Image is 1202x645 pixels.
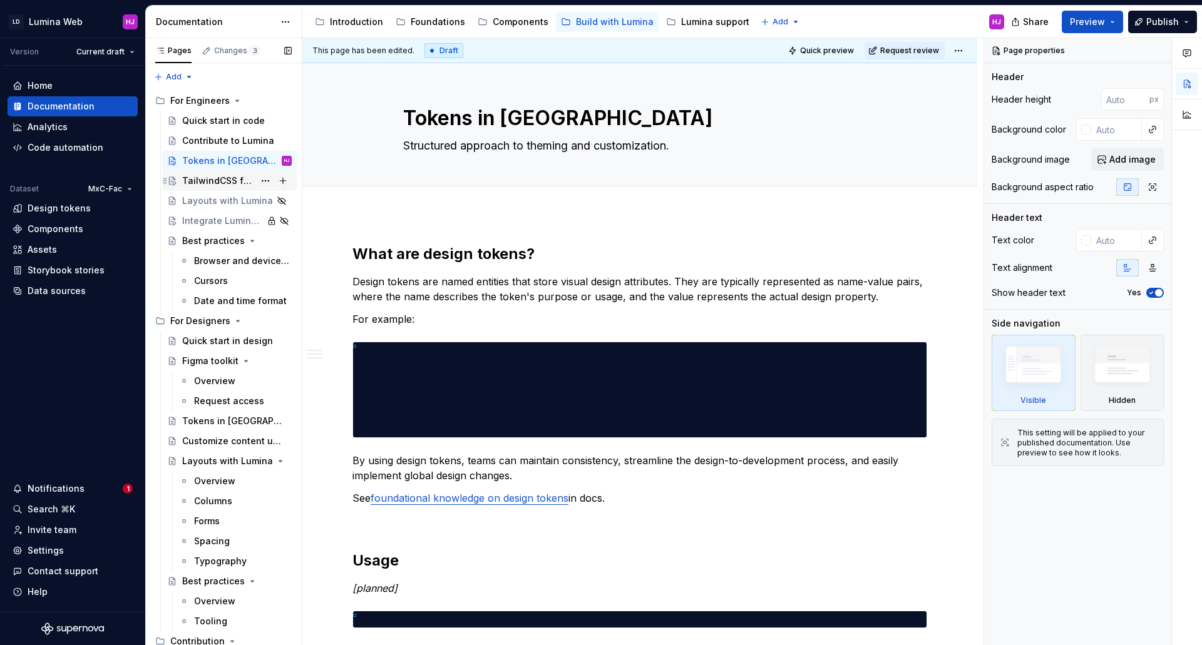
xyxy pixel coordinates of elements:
[992,262,1052,274] div: Text alignment
[800,46,854,56] span: Quick preview
[8,76,138,96] a: Home
[162,151,297,171] a: Tokens in [GEOGRAPHIC_DATA]HJ
[162,351,297,371] a: Figma toolkit
[76,47,125,57] span: Current draft
[182,175,254,187] div: TailwindCSS for Lumina
[174,271,297,291] a: Cursors
[174,471,297,491] a: Overview
[28,141,103,154] div: Code automation
[1023,16,1049,28] span: Share
[757,13,804,31] button: Add
[352,490,927,505] p: See in docs.
[174,551,297,571] a: Typography
[162,131,297,151] a: Contribute to Lumina
[1146,16,1179,28] span: Publish
[182,455,273,467] div: Layouts with Lumina
[162,331,297,351] a: Quick start in design
[1091,148,1164,171] button: Add image
[1101,88,1149,111] input: Auto
[156,16,274,28] div: Documentation
[126,17,135,27] div: HJ
[83,180,138,198] button: MxC-Fac
[411,16,465,28] div: Foundations
[170,315,230,327] div: For Designers
[493,16,548,28] div: Components
[174,291,297,311] a: Date and time format
[88,184,122,194] span: MxC-Fac
[123,484,133,494] span: 1
[182,435,285,447] div: Customize content using slot
[992,93,1051,106] div: Header height
[992,153,1070,166] div: Background image
[150,91,297,111] div: For Engineers
[992,211,1042,224] div: Header text
[150,68,197,86] button: Add
[8,499,138,519] button: Search ⌘K
[162,231,297,251] a: Best practices
[28,100,95,113] div: Documentation
[182,215,263,227] div: Integrate Lumina in apps
[194,475,235,487] div: Overview
[162,431,297,451] a: Customize content using slot
[28,285,86,297] div: Data sources
[8,219,138,239] a: Components
[182,355,239,367] div: Figma toolkit
[28,264,105,277] div: Storybook stories
[992,123,1066,136] div: Background color
[8,138,138,158] a: Code automation
[28,565,98,577] div: Contact support
[28,202,91,215] div: Design tokens
[28,121,68,133] div: Analytics
[992,17,1001,27] div: HJ
[8,541,138,561] a: Settings
[182,235,245,247] div: Best practices
[1081,335,1164,411] div: Hidden
[784,42,860,59] button: Quick preview
[865,42,945,59] button: Request review
[162,111,297,131] a: Quick start in code
[284,155,289,167] div: HJ
[371,492,568,504] a: foundational knowledge on design tokens
[8,281,138,301] a: Data sources
[8,117,138,137] a: Analytics
[8,198,138,218] a: Design tokens
[1091,229,1142,251] input: Auto
[155,46,192,56] div: Pages
[174,391,297,411] a: Request access
[352,453,927,483] p: By using design tokens, teams can maintain consistency, streamline the design-to-development proc...
[28,586,48,598] div: Help
[194,555,247,567] div: Typography
[166,72,182,82] span: Add
[330,16,383,28] div: Introduction
[28,243,57,256] div: Assets
[401,136,874,156] textarea: Structured approach to theming and customization.
[1070,16,1105,28] span: Preview
[8,260,138,280] a: Storybook stories
[174,251,297,271] a: Browser and device support
[1128,11,1197,33] button: Publish
[194,375,235,387] div: Overview
[194,615,227,627] div: Tooling
[773,17,788,27] span: Add
[182,155,279,167] div: Tokens in [GEOGRAPHIC_DATA]
[1149,94,1159,104] p: px
[174,511,297,531] a: Forms
[1020,395,1046,405] div: Visible
[8,479,138,499] button: Notifications1
[174,611,297,631] a: Tooling
[661,12,754,32] a: Lumina support
[576,16,654,28] div: Build with Lumina
[310,12,388,32] a: Introduction
[28,544,64,557] div: Settings
[992,335,1076,411] div: Visible
[71,43,140,61] button: Current draft
[352,245,535,263] strong: What are design tokens?
[1062,11,1123,33] button: Preview
[194,595,235,607] div: Overview
[194,255,289,267] div: Browser and device support
[1017,428,1156,458] div: This setting will be applied to your published documentation. Use preview to see how it looks.
[8,561,138,581] button: Contact support
[162,211,297,231] a: Integrate Lumina in apps
[250,46,260,56] span: 3
[150,311,297,331] div: For Designers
